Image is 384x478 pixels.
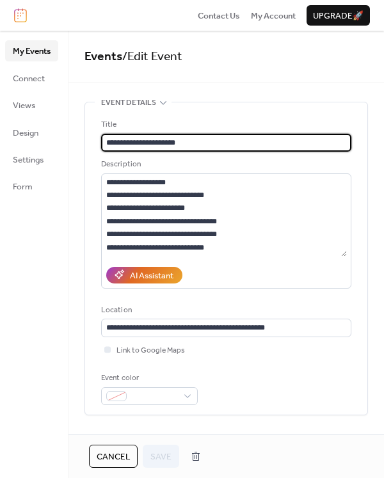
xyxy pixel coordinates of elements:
span: Design [13,127,38,139]
img: logo [14,8,27,22]
span: Link to Google Maps [116,344,185,357]
a: Form [5,176,58,196]
span: Connect [13,72,45,85]
span: My Events [13,45,51,58]
span: Date and time [101,431,156,443]
a: Design [5,122,58,143]
a: My Account [251,9,296,22]
span: Settings [13,154,44,166]
div: Location [101,304,349,317]
span: Contact Us [198,10,240,22]
span: Event details [101,97,156,109]
div: Event color [101,372,195,385]
div: AI Assistant [130,269,173,282]
span: Upgrade 🚀 [313,10,364,22]
button: Upgrade🚀 [307,5,370,26]
span: Form [13,180,33,193]
span: My Account [251,10,296,22]
a: Views [5,95,58,115]
a: Connect [5,68,58,88]
a: Settings [5,149,58,170]
div: Title [101,118,349,131]
button: AI Assistant [106,267,182,283]
a: Contact Us [198,9,240,22]
a: My Events [5,40,58,61]
div: Description [101,158,349,171]
button: Cancel [89,445,138,468]
span: Cancel [97,450,130,463]
span: Views [13,99,35,112]
span: / Edit Event [122,45,182,68]
a: Events [84,45,122,68]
